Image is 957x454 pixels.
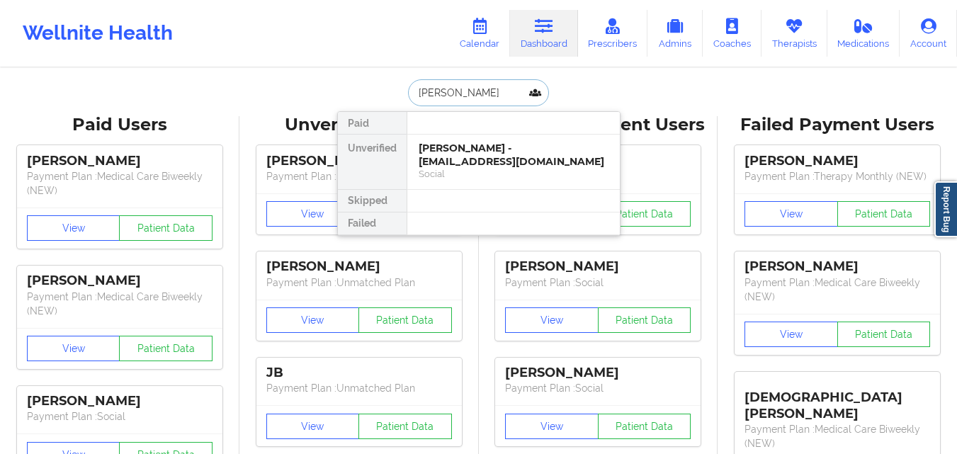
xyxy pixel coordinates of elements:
p: Payment Plan : Unmatched Plan [266,169,452,183]
button: View [27,336,120,361]
div: Paid [338,112,407,135]
p: Payment Plan : Social [505,381,691,395]
div: [PERSON_NAME] [744,153,930,169]
div: [PERSON_NAME] - [EMAIL_ADDRESS][DOMAIN_NAME] [419,142,608,168]
button: View [744,322,838,347]
button: Patient Data [119,336,213,361]
div: [DEMOGRAPHIC_DATA][PERSON_NAME] [744,379,930,422]
button: View [744,201,838,227]
button: Patient Data [358,307,452,333]
div: Failed [338,212,407,235]
p: Payment Plan : Medical Care Biweekly (NEW) [744,422,930,450]
div: [PERSON_NAME] [744,259,930,275]
button: Patient Data [837,201,931,227]
button: View [266,201,360,227]
button: Patient Data [358,414,452,439]
a: Therapists [761,10,827,57]
div: Unverified Users [249,114,469,136]
p: Payment Plan : Unmatched Plan [266,381,452,395]
button: Patient Data [598,201,691,227]
button: View [27,215,120,241]
a: Admins [647,10,703,57]
button: View [266,414,360,439]
p: Payment Plan : Social [27,409,213,424]
div: [PERSON_NAME] [266,153,452,169]
a: Report Bug [934,181,957,237]
p: Payment Plan : Medical Care Biweekly (NEW) [744,276,930,304]
button: Patient Data [598,414,691,439]
p: Payment Plan : Unmatched Plan [266,276,452,290]
button: View [505,307,599,333]
p: Payment Plan : Medical Care Biweekly (NEW) [27,169,213,198]
p: Payment Plan : Therapy Monthly (NEW) [744,169,930,183]
a: Medications [827,10,900,57]
div: Unverified [338,135,407,190]
div: Failed Payment Users [727,114,947,136]
p: Payment Plan : Medical Care Biweekly (NEW) [27,290,213,318]
a: Account [900,10,957,57]
button: Patient Data [119,215,213,241]
button: Patient Data [598,307,691,333]
a: Prescribers [578,10,648,57]
a: Calendar [449,10,510,57]
div: [PERSON_NAME] [27,393,213,409]
div: Skipped [338,190,407,212]
div: Social [419,168,608,180]
a: Coaches [703,10,761,57]
div: [PERSON_NAME] [27,153,213,169]
a: Dashboard [510,10,578,57]
div: [PERSON_NAME] [505,365,691,381]
div: Paid Users [10,114,230,136]
button: Patient Data [837,322,931,347]
div: [PERSON_NAME] [27,273,213,289]
button: View [505,414,599,439]
button: View [266,307,360,333]
div: [PERSON_NAME] [505,259,691,275]
p: Payment Plan : Social [505,276,691,290]
div: JB [266,365,452,381]
div: [PERSON_NAME] [266,259,452,275]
